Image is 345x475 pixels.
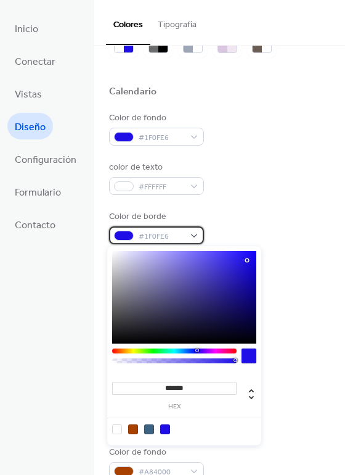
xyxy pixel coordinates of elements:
[109,86,156,99] div: Calendario
[7,80,49,107] a: Vistas
[139,230,184,243] span: #1F0FE6
[144,424,154,434] div: rgb(62, 98, 130)
[7,15,46,41] a: Inicio
[139,131,184,144] span: #1F0FE6
[15,183,61,202] span: Formulario
[15,85,42,104] span: Vistas
[7,146,84,172] a: Configuración
[7,113,53,139] a: Diseño
[139,181,184,194] span: #FFFFFF
[112,403,237,410] label: hex
[15,118,46,137] span: Diseño
[109,112,201,125] div: Color de fondo
[112,424,122,434] div: rgb(255, 255, 255)
[109,210,201,223] div: Color de borde
[7,178,68,205] a: Formulario
[7,211,63,238] a: Contacto
[7,47,63,74] a: Conectar
[15,52,55,72] span: Conectar
[15,216,55,235] span: Contacto
[109,446,201,459] div: Color de fondo
[109,161,201,174] div: color de texto
[15,20,38,39] span: Inicio
[128,424,138,434] div: rgb(168, 64, 0)
[160,424,170,434] div: rgb(31, 15, 230)
[15,151,76,170] span: Configuración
